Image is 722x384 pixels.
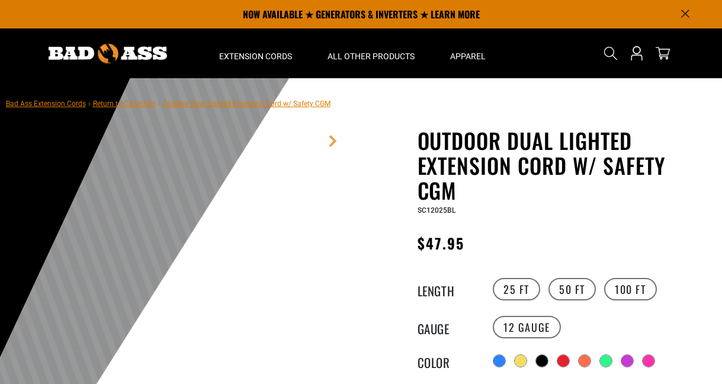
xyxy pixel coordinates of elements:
[418,232,464,254] span: $47.95
[310,28,432,78] summary: All Other Products
[601,44,620,63] summary: Search
[93,100,156,108] a: Return to Collection
[450,51,486,62] span: Apparel
[49,44,167,63] img: Bad Ass Extension Cords
[328,51,415,62] span: All Other Products
[418,353,477,369] legend: Color
[6,96,330,110] nav: breadcrumbs
[493,278,540,300] label: 25 FT
[201,28,310,78] summary: Extension Cords
[548,278,596,300] label: 50 FT
[418,128,708,203] h1: Outdoor Dual Lighted Extension Cord w/ Safety CGM
[604,278,657,300] label: 100 FT
[493,316,561,338] label: 12 Gauge
[6,100,86,108] a: Bad Ass Extension Cords
[418,206,455,215] span: SC12025BL
[219,51,292,62] span: Extension Cords
[158,100,161,108] span: ›
[418,281,477,297] legend: Length
[88,100,91,108] span: ›
[418,319,477,335] legend: Gauge
[163,100,330,108] span: Outdoor Dual Lighted Extension Cord w/ Safety CGM
[327,135,339,147] a: Next
[432,28,503,78] summary: Apparel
